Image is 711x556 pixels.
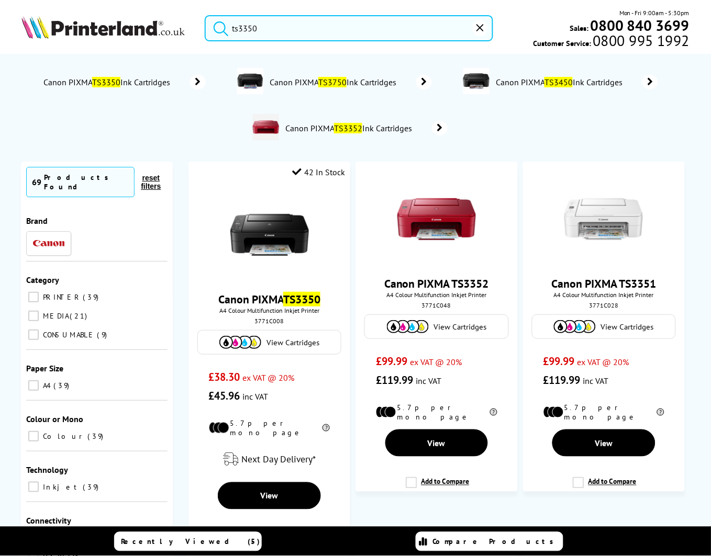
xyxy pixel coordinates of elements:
div: 3771C048 [363,301,510,309]
span: £119.99 [376,373,413,387]
span: View [428,438,446,448]
span: Next Day Delivery* [241,453,316,466]
span: Brand [26,215,48,226]
a: Canon PIXMATS3350Ink Cartridges [42,75,206,89]
span: £99.99 [543,355,575,368]
input: PRINTER 39 [28,292,39,302]
img: Canon-PIXMA-TS3352-front-small.jpg [397,180,476,258]
span: Mon - Fri 9:00am - 5:30pm [619,8,690,18]
span: inc VAT [583,376,609,386]
a: View Cartridges [203,336,336,349]
li: 5.7p per mono page [209,418,330,437]
span: View Cartridges [266,337,319,347]
span: Technology [26,464,68,475]
div: 3771C028 [531,301,677,309]
li: 5.7p per mono page [543,403,665,422]
span: Recently Viewed (5) [121,537,260,547]
span: inc VAT [416,376,441,386]
mark: TS3750 [318,77,347,87]
div: Products Found [44,173,129,191]
span: Canon PIXMA Ink Cartridges [269,77,401,87]
a: 0800 840 3699 [588,20,690,30]
span: Canon PIXMA Ink Cartridges [42,77,174,87]
mark: TS3350 [92,77,120,87]
span: £99.99 [376,355,407,368]
span: ex VAT @ 20% [577,357,629,367]
input: Search product or brand [205,15,493,41]
span: inc VAT [243,391,269,402]
a: Canon PIXMATS3350 [218,292,320,307]
span: A4 Colour Multifunction Inkjet Printer [194,307,346,314]
span: Category [26,275,59,285]
input: Colour 39 [28,431,39,441]
img: Cartridges [219,336,261,349]
a: View [385,429,488,457]
input: Inkjet 39 [28,482,39,492]
span: 39 [83,482,101,492]
div: modal_delivery [194,445,346,474]
span: 39 [53,381,72,390]
a: Canon PIXMATS3450Ink Cartridges [495,68,658,96]
span: Colour [40,432,86,441]
span: Canon PIXMA Ink Cartridges [495,77,627,87]
a: Canon PIXMATS3352Ink Cartridges [284,114,448,142]
img: Cartridges [387,320,429,333]
img: Canon-TS3350-Front-Small.jpg [230,196,309,274]
span: £119.99 [543,373,581,387]
a: View Cartridges [370,320,503,333]
span: Sales: [570,23,588,33]
span: Inkjet [40,482,82,492]
span: View [595,438,613,448]
input: CONSUMABLE 9 [28,330,39,340]
span: View Cartridges [601,322,654,332]
span: 39 [83,292,101,302]
span: 21 [70,311,90,321]
b: 0800 840 3699 [590,16,690,35]
a: Compare Products [416,532,563,551]
div: 42 In Stock [292,167,345,177]
span: £45.96 [209,389,240,403]
span: MEDIA [40,311,69,321]
span: Customer Service: [534,36,690,48]
img: CanonTS3352-conspage.jpg [253,114,279,140]
img: 4463C006AA-conspage.jpg [463,68,490,94]
span: CONSUMABLE [40,330,96,339]
input: MEDIA 21 [28,311,39,321]
label: Add to Compare [406,477,470,497]
span: Compare Products [433,537,560,547]
span: Connectivity [26,515,71,526]
span: Canon PIXMA Ink Cartridges [284,123,416,133]
a: Printerland Logo [21,16,192,41]
a: View [552,429,656,457]
img: Printerland Logo [21,16,185,39]
span: 39 [87,432,106,441]
span: A4 [40,381,52,390]
a: Canon PIXMA TS3352 [384,276,489,291]
span: A4 Colour Multifunction Inkjet Printer [528,291,680,299]
mark: TS3350 [283,292,320,307]
a: Recently Viewed (5) [114,532,262,551]
span: 9 [97,330,109,339]
a: View Cartridges [538,320,670,333]
span: 0800 995 1992 [592,36,690,46]
span: ex VAT @ 20% [243,372,295,383]
span: View Cartridges [434,322,487,332]
span: ex VAT @ 20% [410,357,462,367]
mark: TS3450 [545,77,573,87]
img: Canon [33,240,64,247]
label: Add to Compare [573,477,637,497]
span: £38.30 [209,370,240,384]
img: ts3750i-deptimage.jpg [237,68,263,94]
input: A4 39 [28,380,39,391]
span: View [261,491,279,501]
span: 69 [32,177,41,187]
span: Paper Size [26,363,63,373]
span: Colour or Mono [26,414,83,424]
div: 3771C008 [196,317,343,325]
a: Canon PIXMATS3750Ink Cartridges [269,68,432,96]
span: A4 Colour Multifunction Inkjet Printer [361,291,513,299]
a: Canon PIXMA TS3351 [551,276,656,291]
img: Cartridges [554,320,596,333]
a: View [218,482,321,509]
img: Canon-PIXMA-TS3351-front-small.jpg [564,180,643,258]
